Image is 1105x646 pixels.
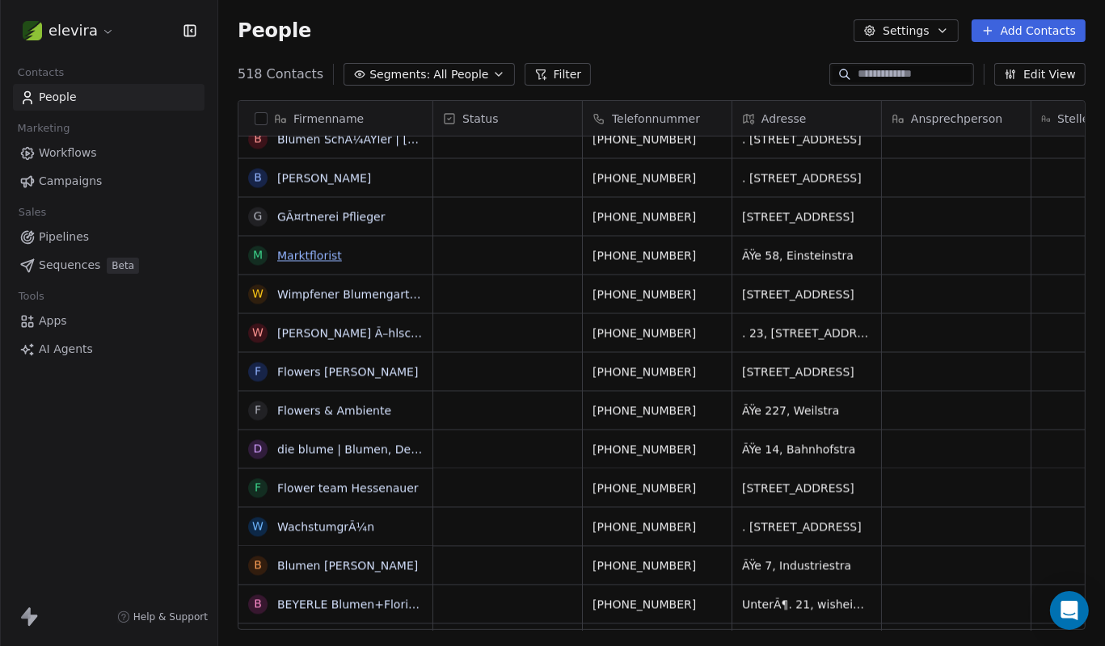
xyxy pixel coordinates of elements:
[254,441,263,458] div: d
[252,286,264,303] div: W
[39,341,93,358] span: AI Agents
[39,257,100,274] span: Sequences
[433,101,582,136] div: Status
[11,61,71,85] span: Contacts
[238,19,311,43] span: People
[369,66,430,83] span: Segments:
[742,170,871,187] span: . [STREET_ADDRESS]
[39,145,97,161] span: Workflows
[742,519,871,535] span: . [STREET_ADDRESS]
[277,405,391,417] a: Flowers & Ambiente
[742,364,871,380] span: [STREET_ADDRESS]
[23,21,42,40] img: Logo-2.png
[254,208,263,225] div: G
[252,325,264,342] div: W
[13,336,205,363] a: AI Agents
[19,17,118,44] button: elevira
[742,597,871,613] span: UnterÃ¶. 21, wisheimer Str
[277,250,342,262] a: Marktflorist
[593,248,722,264] span: [PHONE_NUMBER]
[593,480,722,497] span: [PHONE_NUMBER]
[732,101,881,136] div: Adresse
[255,363,261,380] div: F
[583,101,732,136] div: Telefonnummer
[742,248,871,264] span: ÃŸe 58, Einsteinstra
[11,200,53,224] span: Sales
[593,325,722,342] span: [PHONE_NUMBER]
[277,521,374,534] a: WachstumgrÃ¼n
[593,209,722,225] span: [PHONE_NUMBER]
[238,65,323,84] span: 518 Contacts
[39,89,77,106] span: People
[593,403,722,419] span: [PHONE_NUMBER]
[254,557,262,574] div: B
[593,132,722,148] span: [PHONE_NUMBER]
[254,596,262,613] div: B
[742,209,871,225] span: [STREET_ADDRESS]
[742,132,871,148] span: . [STREET_ADDRESS]
[254,131,262,148] div: B
[433,66,488,83] span: All People
[13,168,205,195] a: Campaigns
[742,480,871,497] span: [STREET_ADDRESS]
[593,170,722,187] span: [PHONE_NUMBER]
[277,133,522,146] a: Blumen SchÃ¼ÃŸler | [GEOGRAPHIC_DATA]
[277,366,418,379] a: Flowers [PERSON_NAME]
[11,284,51,308] span: Tools
[13,224,205,250] a: Pipelines
[612,111,700,127] span: Telefonnummer
[462,111,499,127] span: Status
[593,597,722,613] span: [PHONE_NUMBER]
[854,19,958,42] button: Settings
[13,308,205,334] a: Apps
[133,610,208,623] span: Help & Support
[742,287,871,303] span: [STREET_ADDRESS]
[761,111,806,127] span: Adresse
[253,247,263,264] div: M
[39,173,102,190] span: Campaigns
[117,610,208,623] a: Help & Support
[742,558,871,574] span: ÃŸe 7, Industriestra
[994,63,1086,86] button: Edit View
[277,172,371,185] a: [PERSON_NAME]
[13,84,205,111] a: People
[277,211,386,224] a: GÃ¤rtnerei Pflieger
[911,111,1002,127] span: Ansprechperson
[742,325,871,342] span: . 23, [STREET_ADDRESS]
[277,560,418,573] a: Blumen [PERSON_NAME]
[972,19,1086,42] button: Add Contacts
[1050,591,1089,630] div: Open Intercom Messenger
[525,63,592,86] button: Filter
[593,558,722,574] span: [PHONE_NUMBER]
[277,482,419,495] a: Flower team Hessenauer
[238,101,432,136] div: Firmenname
[277,598,428,611] a: BEYERLE Blumen+Floristik
[39,313,67,329] span: Apps
[255,402,261,419] div: F
[13,252,205,279] a: SequencesBeta
[107,258,139,274] span: Beta
[277,288,424,301] a: Wimpfener Blumengarten
[742,403,871,419] span: ÃŸe 227, Weilstra
[593,364,722,380] span: [PHONE_NUMBER]
[882,101,1031,136] div: Ansprechperson
[277,443,522,456] a: die blume | Blumen, Dekoration, StrÃ¤uÃŸe
[39,229,89,245] span: Pipelines
[49,20,98,41] span: elevira
[593,287,722,303] span: [PHONE_NUMBER]
[238,136,433,631] div: grid
[293,111,364,127] span: Firmenname
[11,116,77,141] span: Marketing
[13,140,205,166] a: Workflows
[277,327,637,340] a: [PERSON_NAME] Ã–hlschlÃ¤ger - BlumenlÃ¤dle und Schreinerei
[742,442,871,458] span: ÃŸe 14, Bahnhofstra
[593,519,722,535] span: [PHONE_NUMBER]
[593,442,722,458] span: [PHONE_NUMBER]
[252,518,264,535] div: W
[254,170,262,187] div: B
[255,480,261,497] div: F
